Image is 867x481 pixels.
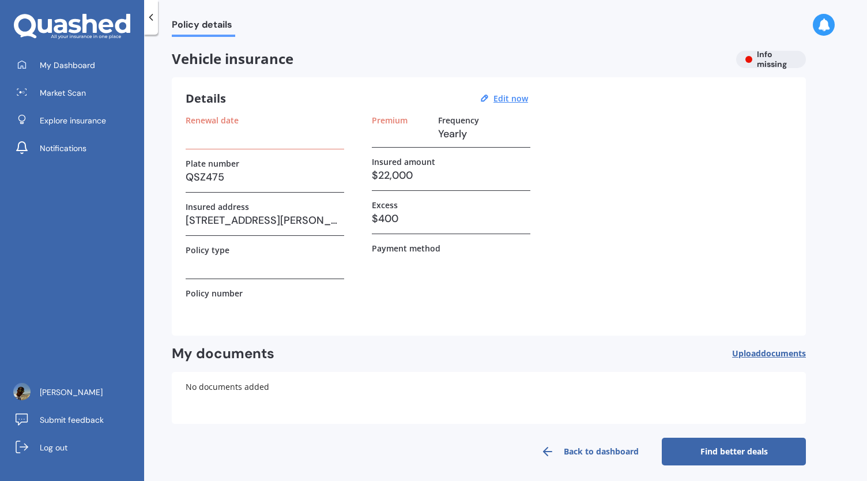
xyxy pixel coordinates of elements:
u: Edit now [493,93,528,104]
a: [PERSON_NAME] [9,381,144,404]
h3: Yearly [438,125,530,142]
a: Log out [9,436,144,459]
button: Edit now [490,93,531,104]
a: Back to dashboard [518,438,662,465]
a: Submit feedback [9,408,144,431]
button: Uploaddocuments [732,345,806,363]
label: Policy number [186,288,243,298]
a: Notifications [9,137,144,160]
label: Insured amount [372,157,435,167]
span: Explore insurance [40,115,106,126]
h3: Details [186,91,226,106]
div: No documents added [172,372,806,424]
label: Renewal date [186,115,239,125]
a: Find better deals [662,438,806,465]
label: Payment method [372,243,440,253]
span: Notifications [40,142,86,154]
span: Policy details [172,19,235,35]
label: Frequency [438,115,479,125]
h2: My documents [172,345,274,363]
span: My Dashboard [40,59,95,71]
span: Submit feedback [40,414,104,426]
label: Plate number [186,159,239,168]
img: d73716b22e0e240b8f53d1455b50c274 [13,383,31,400]
label: Insured address [186,202,249,212]
span: [PERSON_NAME] [40,386,103,398]
span: Upload [732,349,806,358]
h3: [STREET_ADDRESS][PERSON_NAME] [186,212,344,229]
span: Vehicle insurance [172,51,727,67]
h3: QSZ475 [186,168,344,186]
label: Premium [372,115,408,125]
a: Market Scan [9,81,144,104]
label: Excess [372,200,398,210]
span: Log out [40,442,67,453]
h3: $400 [372,210,530,227]
h3: $22,000 [372,167,530,184]
a: My Dashboard [9,54,144,77]
label: Policy type [186,245,229,255]
span: documents [761,348,806,359]
span: Market Scan [40,87,86,99]
a: Explore insurance [9,109,144,132]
